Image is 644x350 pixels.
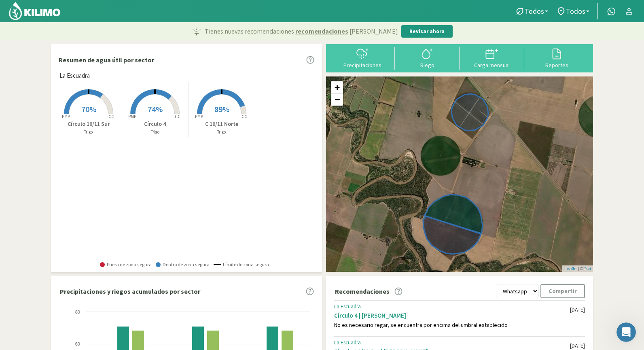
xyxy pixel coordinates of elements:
div: Precipitaciones [333,62,392,68]
tspan: CC [241,114,247,119]
p: Recomendaciones [335,286,390,296]
span: recomendaciones [295,26,348,36]
p: Trigo [55,129,122,136]
img: Kilimo [8,1,61,21]
button: Precipitaciones [330,47,395,68]
a: Leaflet [564,266,578,271]
p: Precipitaciones y riegos acumulados por sector [60,286,200,296]
p: Círculo 10/11 Sur [55,120,122,128]
div: La Escuadra [334,339,570,346]
a: Zoom in [331,81,343,93]
text: 60 [75,342,80,346]
div: Riego [397,62,457,68]
p: Trigo [189,129,255,136]
text: 80 [75,310,80,314]
div: Reportes [527,62,587,68]
span: Todos [566,7,585,15]
div: | © [562,265,593,272]
iframe: Intercom live chat [616,322,636,342]
p: Revisar ahora [409,28,445,36]
span: Dentro de zona segura [156,262,210,267]
div: [DATE] [570,342,585,349]
span: 74% [148,104,163,114]
span: 70% [81,104,96,114]
span: Todos [525,7,544,15]
p: Tienes nuevas recomendaciones [205,26,398,36]
div: [DATE] [570,306,585,313]
a: Esri [583,266,591,271]
tspan: CC [108,114,114,119]
span: 89% [214,104,229,114]
p: Círculo 4 [122,120,189,128]
div: Círculo 4 | [PERSON_NAME] [334,312,570,319]
a: Zoom out [331,93,343,106]
div: No es necesario regar, se encuentra por encima del umbral establecido [334,322,570,329]
span: La Escuadra [59,71,90,81]
tspan: CC [175,114,181,119]
tspan: PMP [195,114,203,119]
p: Resumen de agua útil por sector [59,55,154,65]
button: Carga mensual [460,47,524,68]
tspan: PMP [128,114,136,119]
div: Carga mensual [462,62,522,68]
span: Límite de zona segura [214,262,269,267]
p: Trigo [122,129,189,136]
button: Revisar ahora [401,25,453,38]
button: Riego [395,47,460,68]
span: Fuera de zona segura [100,262,152,267]
button: Reportes [524,47,589,68]
tspan: PMP [62,114,70,119]
span: [PERSON_NAME] [350,26,398,36]
div: La Escuadra [334,303,570,310]
p: C 10/11 Norte [189,120,255,128]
